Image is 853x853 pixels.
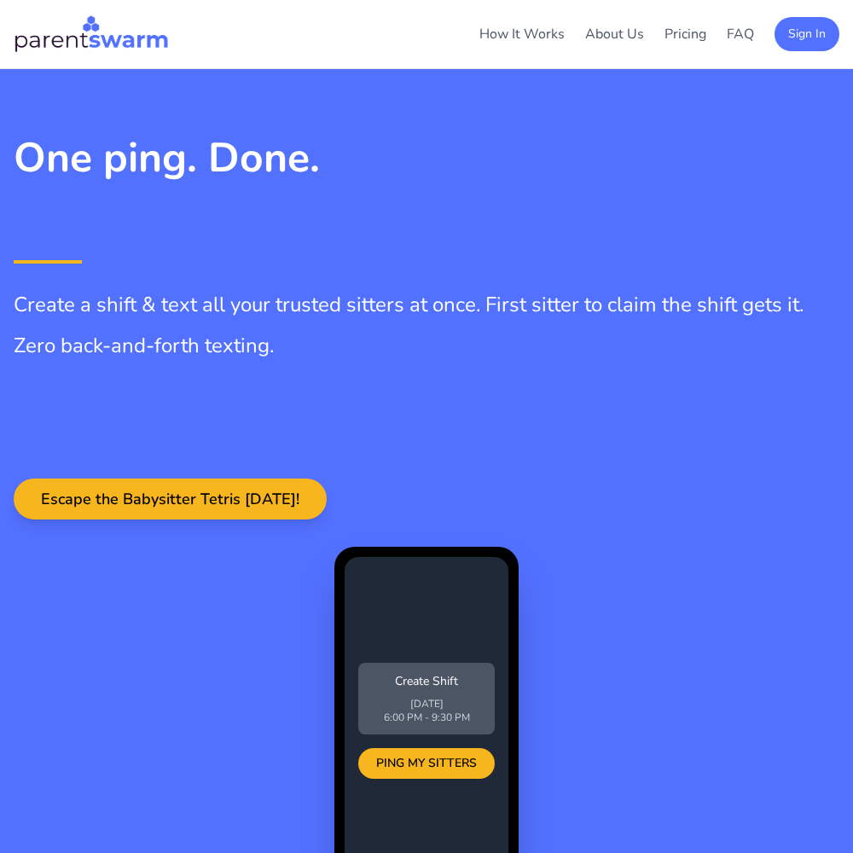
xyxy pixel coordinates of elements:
[368,697,485,711] p: [DATE]
[14,490,327,509] a: Escape the Babysitter Tetris [DATE]!
[727,25,754,44] a: FAQ
[585,25,644,44] a: About Us
[368,673,485,690] p: Create Shift
[368,711,485,724] p: 6:00 PM - 9:30 PM
[664,25,706,44] a: Pricing
[14,14,169,55] img: Parentswarm Logo
[14,479,327,519] button: Escape the Babysitter Tetris [DATE]!
[479,25,565,44] a: How It Works
[775,17,839,51] button: Sign In
[358,748,495,779] div: PING MY SITTERS
[775,24,839,43] a: Sign In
